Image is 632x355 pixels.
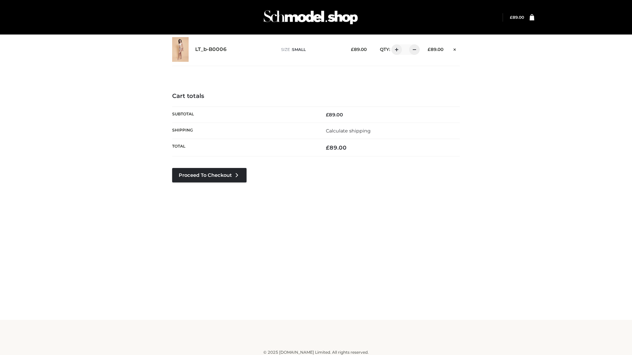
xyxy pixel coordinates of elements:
bdi: 89.00 [510,15,524,20]
th: Subtotal [172,106,316,123]
a: Proceed to Checkout [172,168,247,182]
h4: Cart totals [172,93,460,100]
bdi: 89.00 [428,47,443,52]
a: Remove this item [450,44,460,53]
div: QTY: [373,44,417,55]
p: size : [281,47,341,53]
span: £ [510,15,513,20]
a: LT_b-B0006 [195,46,227,53]
bdi: 89.00 [326,144,347,151]
a: £89.00 [510,15,524,20]
th: Total [172,139,316,156]
span: £ [428,47,431,52]
bdi: 89.00 [351,47,367,52]
span: SMALL [292,47,306,52]
bdi: 89.00 [326,112,343,118]
img: Schmodel Admin 964 [261,4,360,30]
span: £ [351,47,354,52]
th: Shipping [172,123,316,139]
a: Calculate shipping [326,128,371,134]
span: £ [326,112,329,118]
span: £ [326,144,329,151]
